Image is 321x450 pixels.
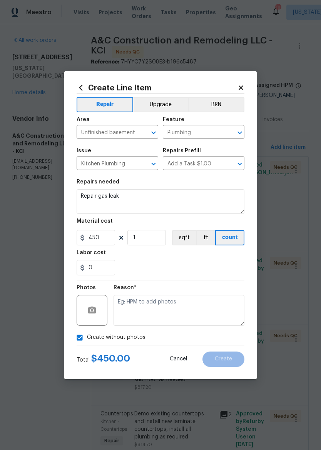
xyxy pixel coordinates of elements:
button: ft [196,230,215,245]
button: Upgrade [133,97,188,112]
h5: Area [77,117,90,122]
h5: Reason* [114,285,136,290]
span: $ 450.00 [91,354,130,363]
span: Create [215,356,232,362]
button: BRN [188,97,244,112]
h5: Issue [77,148,91,153]
span: Cancel [170,356,187,362]
button: count [215,230,244,245]
h5: Labor cost [77,250,106,255]
h5: Repairs Prefill [163,148,201,153]
div: Total [77,355,130,364]
textarea: Repair gas leak [77,189,244,214]
h5: Repairs needed [77,179,119,185]
h2: Create Line Item [77,83,237,92]
button: Open [234,127,245,138]
span: Create without photos [87,333,145,342]
button: Open [148,127,159,138]
button: sqft [172,230,196,245]
h5: Photos [77,285,96,290]
h5: Feature [163,117,184,122]
h5: Material cost [77,218,113,224]
button: Create [202,352,244,367]
button: Open [234,158,245,169]
button: Repair [77,97,133,112]
button: Open [148,158,159,169]
button: Cancel [157,352,199,367]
